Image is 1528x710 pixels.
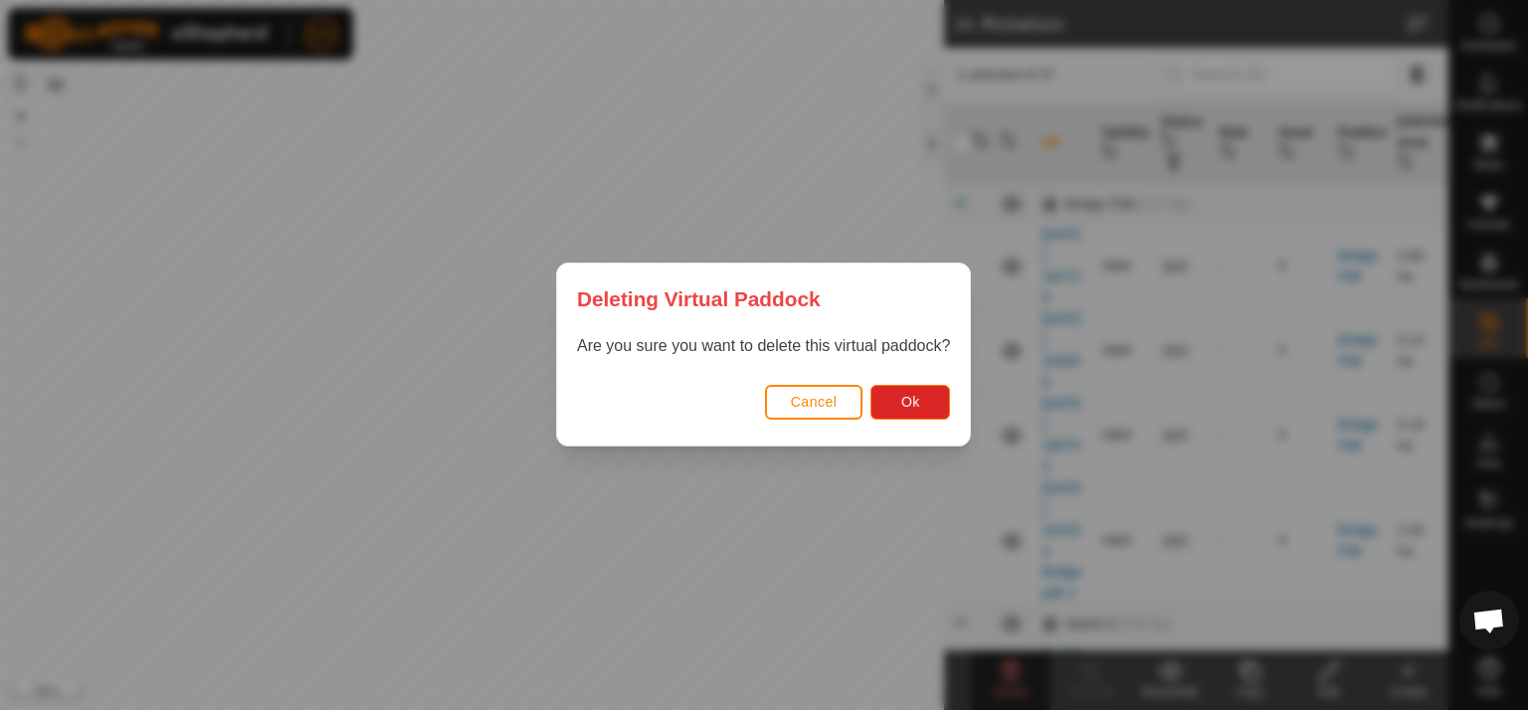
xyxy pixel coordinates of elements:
button: Cancel [765,385,863,420]
span: Deleting Virtual Paddock [577,283,821,314]
button: Ok [871,385,951,420]
a: Open chat [1459,591,1519,650]
span: Cancel [791,395,838,411]
p: Are you sure you want to delete this virtual paddock? [577,335,950,359]
span: Ok [901,395,920,411]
